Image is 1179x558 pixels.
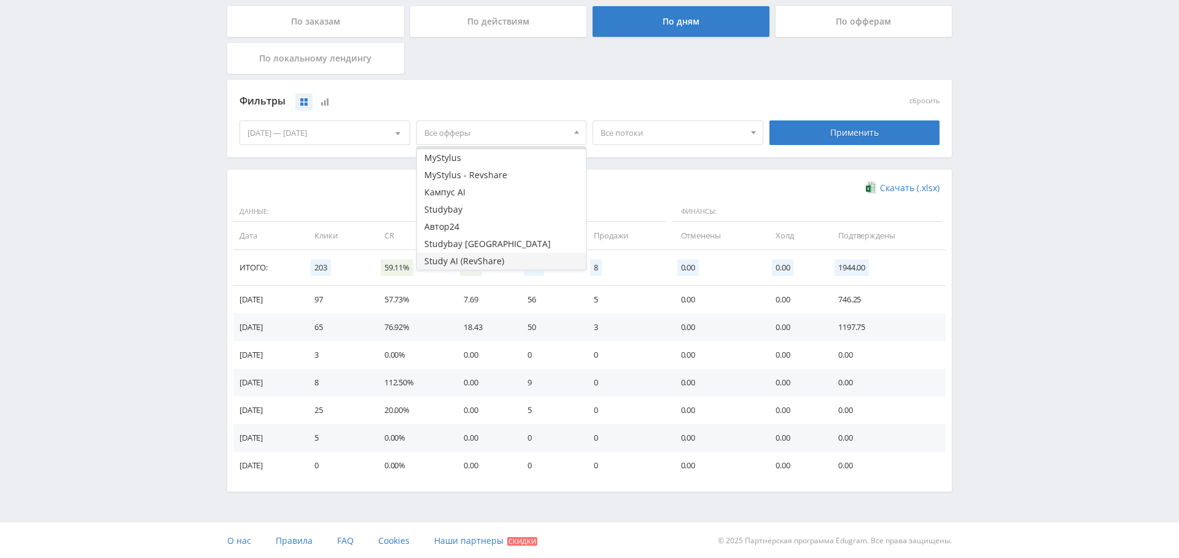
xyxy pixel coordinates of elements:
td: 0.00 [763,313,826,341]
td: Холд [763,222,826,250]
td: 0.00% [372,341,452,369]
td: 0.00 [826,341,946,369]
td: Отменены [669,222,763,250]
div: По заказам [227,6,404,37]
td: 0 [582,452,668,479]
button: Study AI (RevShare) [417,253,586,270]
td: 0.00 [451,396,515,424]
span: Финансы: [672,202,943,222]
td: 0 [582,341,668,369]
div: Применить [769,120,940,145]
a: Скачать (.xlsx) [866,182,940,194]
td: 0.00 [763,369,826,396]
td: 0.00 [669,286,763,313]
div: [DATE] — [DATE] [240,121,410,144]
td: 0 [582,424,668,452]
td: Подтверждены [826,222,946,250]
button: Studybay [GEOGRAPHIC_DATA] [417,235,586,253]
span: Наши партнеры [434,535,504,546]
td: [DATE] [233,452,302,479]
td: 112.50% [372,369,452,396]
td: 0.00% [372,452,452,479]
td: [DATE] [233,369,302,396]
td: 56 [515,286,582,313]
td: 1197.75 [826,313,946,341]
td: 0.00 [669,452,763,479]
td: 0.00 [826,369,946,396]
span: Все офферы [424,121,568,144]
td: 0.00 [669,313,763,341]
span: 1944.00 [835,259,869,276]
td: 0.00 [451,452,515,479]
td: [DATE] [233,424,302,452]
td: 0.00 [451,424,515,452]
span: 0.00 [772,259,793,276]
span: 8 [590,259,602,276]
div: По дням [593,6,769,37]
td: 0.00 [826,396,946,424]
td: 65 [302,313,372,341]
td: 746.25 [826,286,946,313]
td: 0 [582,396,668,424]
td: [DATE] [233,396,302,424]
td: 0.00 [763,341,826,369]
td: 5 [582,286,668,313]
td: [DATE] [233,286,302,313]
div: Фильтры [239,92,763,111]
td: 0.00 [763,396,826,424]
span: Действия: [518,202,665,222]
td: 3 [302,341,372,369]
div: По действиям [410,6,587,37]
button: MyStylus [417,149,586,167]
td: 8 [302,369,372,396]
td: 5 [302,424,372,452]
td: Дата [233,222,302,250]
td: 0.00 [669,369,763,396]
td: 3 [582,313,668,341]
td: 0.00 [669,341,763,369]
td: 57.73% [372,286,452,313]
span: Cookies [378,535,410,546]
td: 76.92% [372,313,452,341]
td: 20.00% [372,396,452,424]
td: CR [372,222,452,250]
button: сбросить [909,97,940,105]
td: 7.69 [451,286,515,313]
td: [DATE] [233,313,302,341]
span: FAQ [337,535,354,546]
span: Правила [276,535,313,546]
span: Скидки [507,537,537,546]
td: Продажи [582,222,668,250]
td: 0.00% [372,424,452,452]
td: Клики [302,222,372,250]
td: Итого: [233,250,302,286]
td: 18.43 [451,313,515,341]
td: 0 [302,452,372,479]
span: 59.11% [381,259,413,276]
td: 0.00 [451,341,515,369]
td: 0.00 [763,424,826,452]
td: 0.00 [826,452,946,479]
span: Все потоки [601,121,744,144]
td: 0.00 [826,424,946,452]
button: Studybay [417,201,586,218]
span: Данные: [233,202,512,222]
td: 0.00 [451,369,515,396]
td: 9 [515,369,582,396]
td: 0 [515,341,582,369]
td: 0.00 [669,396,763,424]
div: По локальному лендингу [227,43,404,74]
td: 0.00 [669,424,763,452]
span: 203 [311,259,331,276]
td: 5 [515,396,582,424]
td: 0 [582,369,668,396]
td: 50 [515,313,582,341]
td: 0 [515,424,582,452]
span: Скачать (.xlsx) [880,183,940,193]
td: [DATE] [233,341,302,369]
button: MyStylus - Revshare [417,167,586,184]
td: 97 [302,286,372,313]
div: По офферам [776,6,952,37]
td: 25 [302,396,372,424]
button: Кампус AI [417,184,586,201]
